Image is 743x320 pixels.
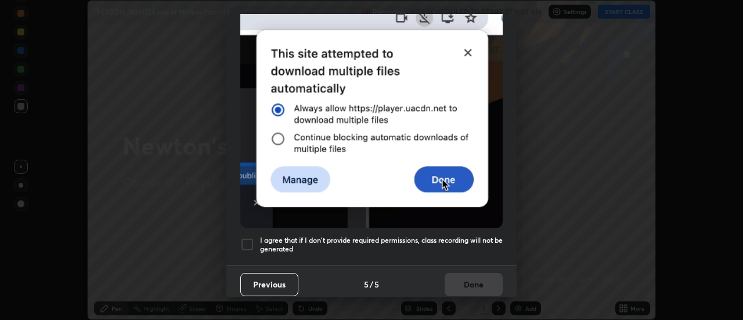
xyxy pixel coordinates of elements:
button: Previous [240,273,298,296]
h5: I agree that if I don't provide required permissions, class recording will not be generated [260,236,503,254]
h4: 5 [374,278,379,290]
h4: / [370,278,373,290]
h4: 5 [364,278,369,290]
